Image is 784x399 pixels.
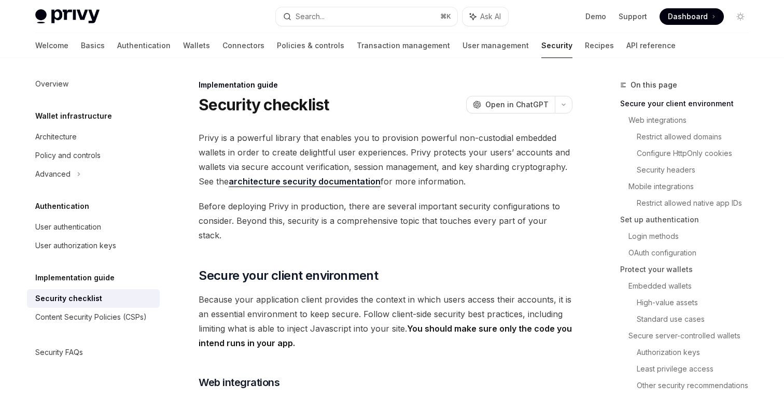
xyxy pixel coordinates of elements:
[27,343,160,362] a: Security FAQs
[628,178,757,195] a: Mobile integrations
[463,7,508,26] button: Ask AI
[27,146,160,165] a: Policy and controls
[35,9,100,24] img: light logo
[585,33,614,58] a: Recipes
[27,289,160,308] a: Security checklist
[117,33,171,58] a: Authentication
[637,311,757,327] a: Standard use cases
[541,33,572,58] a: Security
[199,292,572,350] span: Because your application client provides the context in which users access their accounts, it is ...
[628,327,757,344] a: Secure server-controlled wallets
[81,33,105,58] a: Basics
[637,377,757,394] a: Other security recommendations
[183,33,210,58] a: Wallets
[27,218,160,236] a: User authentication
[637,294,757,311] a: High-value assets
[199,80,572,90] div: Implementation guide
[35,346,83,359] div: Security FAQs
[199,95,329,114] h1: Security checklist
[637,195,757,211] a: Restrict allowed native app IDs
[637,162,757,178] a: Security headers
[199,199,572,243] span: Before deploying Privy in production, there are several important security configurations to cons...
[35,239,116,252] div: User authorization keys
[357,33,450,58] a: Transaction management
[35,78,68,90] div: Overview
[440,12,451,21] span: ⌘ K
[27,308,160,326] a: Content Security Policies (CSPs)
[628,278,757,294] a: Embedded wallets
[631,79,677,91] span: On this page
[199,267,378,284] span: Secure your client environment
[637,361,757,377] a: Least privilege access
[35,110,112,122] h5: Wallet infrastructure
[35,292,102,305] div: Security checklist
[35,33,68,58] a: Welcome
[27,127,160,146] a: Architecture
[35,311,147,323] div: Content Security Policies (CSPs)
[637,145,757,162] a: Configure HttpOnly cookies
[480,11,501,22] span: Ask AI
[466,96,555,113] button: Open in ChatGPT
[35,168,71,180] div: Advanced
[668,11,708,22] span: Dashboard
[463,33,529,58] a: User management
[628,228,757,245] a: Login methods
[222,33,264,58] a: Connectors
[660,8,724,25] a: Dashboard
[35,272,115,284] h5: Implementation guide
[35,131,77,143] div: Architecture
[199,375,279,390] span: Web integrations
[296,10,325,23] div: Search...
[620,261,757,278] a: Protect your wallets
[637,344,757,361] a: Authorization keys
[276,7,457,26] button: Search...⌘K
[732,8,749,25] button: Toggle dark mode
[35,200,89,212] h5: Authentication
[485,99,549,110] span: Open in ChatGPT
[628,245,757,261] a: OAuth configuration
[585,11,606,22] a: Demo
[620,95,757,112] a: Secure your client environment
[229,176,381,187] a: architecture security documentation
[620,211,757,228] a: Set up authentication
[35,221,101,233] div: User authentication
[277,33,344,58] a: Policies & controls
[27,236,160,255] a: User authorization keys
[628,112,757,129] a: Web integrations
[626,33,676,58] a: API reference
[27,75,160,93] a: Overview
[619,11,647,22] a: Support
[637,129,757,145] a: Restrict allowed domains
[199,131,572,189] span: Privy is a powerful library that enables you to provision powerful non-custodial embedded wallets...
[35,149,101,162] div: Policy and controls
